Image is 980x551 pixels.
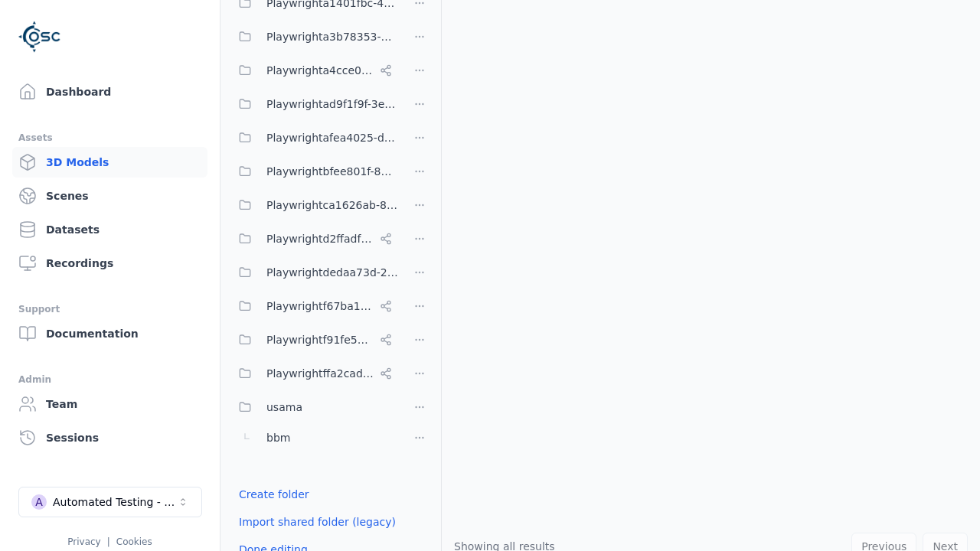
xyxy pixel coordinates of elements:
span: Playwrighta4cce06a-a8e6-4c0d-bfc1-93e8d78d750a [266,61,374,80]
div: Admin [18,370,201,389]
button: Select a workspace [18,487,202,517]
a: Privacy [67,536,100,547]
a: 3D Models [12,147,207,178]
img: Logo [18,15,61,58]
span: Playwrightf67ba199-386a-42d1-aebc-3b37e79c7296 [266,297,374,315]
span: Playwrightd2ffadf0-c973-454c-8fcf-dadaeffcb802 [266,230,374,248]
button: Create folder [230,481,318,508]
span: Playwrightca1626ab-8cec-4ddc-b85a-2f9392fe08d1 [266,196,398,214]
span: Playwrightbfee801f-8be1-42a6-b774-94c49e43b650 [266,162,398,181]
span: | [107,536,110,547]
button: Playwrightafea4025-d63a-49e7-a357-3519c7a93ead [230,122,398,153]
a: Team [12,389,207,419]
span: Playwrighta3b78353-5999-46c5-9eab-70007203469a [266,28,398,46]
span: usama [266,398,302,416]
a: Cookies [116,536,152,547]
span: Playwrightafea4025-d63a-49e7-a357-3519c7a93ead [266,129,398,147]
a: Scenes [12,181,207,211]
button: bbm [230,422,398,453]
button: Playwrighta3b78353-5999-46c5-9eab-70007203469a [230,21,398,52]
div: Assets [18,129,201,147]
button: Playwrighta4cce06a-a8e6-4c0d-bfc1-93e8d78d750a [230,55,398,86]
button: Playwrightffa2cad8-0214-4c2f-a758-8e9593c5a37e [230,358,398,389]
div: Automated Testing - Playwright [53,494,177,510]
a: Import shared folder (legacy) [239,514,396,530]
a: Datasets [12,214,207,245]
div: Support [18,300,201,318]
button: Playwrightca1626ab-8cec-4ddc-b85a-2f9392fe08d1 [230,190,398,220]
span: bbm [266,429,290,447]
div: A [31,494,47,510]
button: Playwrightf91fe523-dd75-44f3-a953-451f6070cb42 [230,324,398,355]
button: Playwrightdedaa73d-2f04-436c-98e7-439fe09bf9cb [230,257,398,288]
button: Playwrightad9f1f9f-3e6a-4231-8f19-c506bf64a382 [230,89,398,119]
a: Sessions [12,422,207,453]
a: Create folder [239,487,309,502]
button: Import shared folder (legacy) [230,508,405,536]
span: Playwrightdedaa73d-2f04-436c-98e7-439fe09bf9cb [266,263,398,282]
a: Documentation [12,318,207,349]
a: Dashboard [12,77,207,107]
span: Playwrightffa2cad8-0214-4c2f-a758-8e9593c5a37e [266,364,374,383]
span: Playwrightad9f1f9f-3e6a-4231-8f19-c506bf64a382 [266,95,398,113]
button: Playwrightd2ffadf0-c973-454c-8fcf-dadaeffcb802 [230,223,398,254]
button: usama [230,392,398,422]
span: Playwrightf91fe523-dd75-44f3-a953-451f6070cb42 [266,331,374,349]
a: Recordings [12,248,207,279]
button: Playwrightf67ba199-386a-42d1-aebc-3b37e79c7296 [230,291,398,321]
button: Playwrightbfee801f-8be1-42a6-b774-94c49e43b650 [230,156,398,187]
